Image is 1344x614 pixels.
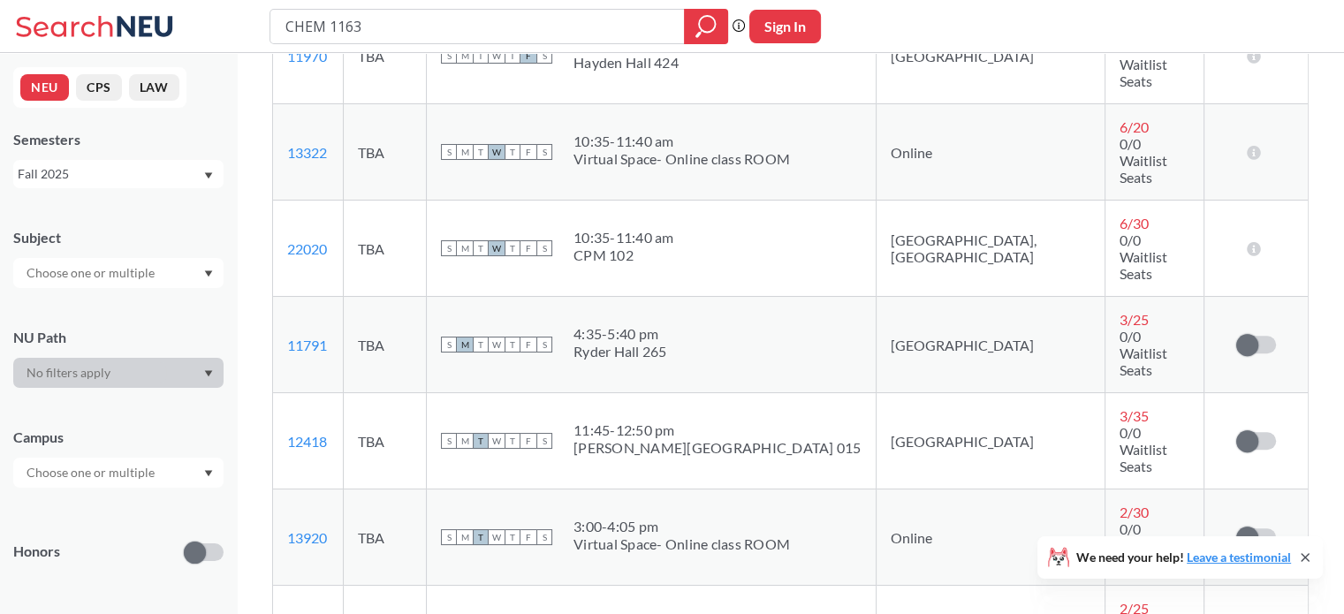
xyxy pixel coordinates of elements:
span: S [536,337,552,352]
td: Online [876,489,1105,586]
span: T [505,240,520,256]
span: S [441,144,457,160]
input: Choose one or multiple [18,462,166,483]
div: Semesters [13,130,224,149]
a: 11970 [287,48,327,64]
span: W [489,48,505,64]
td: [GEOGRAPHIC_DATA] [876,8,1105,104]
span: M [457,144,473,160]
span: M [457,433,473,449]
span: T [473,529,489,545]
span: T [505,529,520,545]
input: Choose one or multiple [18,262,166,284]
span: W [489,433,505,449]
span: W [489,240,505,256]
span: S [536,48,552,64]
td: [GEOGRAPHIC_DATA] [876,297,1105,393]
span: S [536,433,552,449]
span: F [520,48,536,64]
span: S [441,240,457,256]
td: [GEOGRAPHIC_DATA], [GEOGRAPHIC_DATA] [876,201,1105,297]
td: TBA [344,104,427,201]
svg: Dropdown arrow [204,270,213,277]
div: [PERSON_NAME][GEOGRAPHIC_DATA] 015 [573,439,862,457]
span: T [505,433,520,449]
span: S [441,433,457,449]
a: 13920 [287,529,327,546]
span: W [489,337,505,352]
span: S [536,240,552,256]
div: Virtual Space- Online class ROOM [573,535,790,553]
span: S [441,337,457,352]
span: W [489,144,505,160]
td: [GEOGRAPHIC_DATA] [876,393,1105,489]
div: Fall 2025Dropdown arrow [13,160,224,188]
div: Ryder Hall 265 [573,343,667,360]
div: 3:00 - 4:05 pm [573,518,790,535]
div: Campus [13,428,224,447]
button: CPS [76,74,122,101]
td: TBA [344,201,427,297]
div: CPM 102 [573,246,674,264]
svg: Dropdown arrow [204,370,213,377]
div: Dropdown arrow [13,458,224,488]
div: Virtual Space- Online class ROOM [573,150,790,168]
span: T [473,144,489,160]
span: F [520,529,536,545]
span: S [536,529,552,545]
span: T [505,48,520,64]
p: Honors [13,542,60,562]
span: 3 / 25 [1120,311,1149,328]
a: 13322 [287,144,327,161]
div: Dropdown arrow [13,358,224,388]
span: 3 / 35 [1120,407,1149,424]
div: Hayden Hall 424 [573,54,679,72]
span: F [520,433,536,449]
span: 0/0 Waitlist Seats [1120,520,1167,571]
span: 6 / 20 [1120,118,1149,135]
span: T [473,337,489,352]
div: magnifying glass [684,9,728,44]
td: TBA [344,393,427,489]
td: Online [876,104,1105,201]
span: T [473,48,489,64]
span: S [441,529,457,545]
div: 11:45 - 12:50 pm [573,421,862,439]
svg: Dropdown arrow [204,172,213,179]
span: 0/0 Waitlist Seats [1120,328,1167,378]
div: 10:35 - 11:40 am [573,133,790,150]
span: T [505,144,520,160]
span: We need your help! [1076,551,1291,564]
svg: Dropdown arrow [204,470,213,477]
input: Class, professor, course number, "phrase" [284,11,672,42]
span: S [536,144,552,160]
div: NU Path [13,328,224,347]
span: M [457,529,473,545]
button: Sign In [749,10,821,43]
svg: magnifying glass [695,14,717,39]
span: M [457,337,473,352]
div: Dropdown arrow [13,258,224,288]
a: 22020 [287,240,327,257]
span: 0/0 Waitlist Seats [1120,231,1167,282]
span: S [441,48,457,64]
span: 0/0 Waitlist Seats [1120,424,1167,474]
span: F [520,144,536,160]
div: Fall 2025 [18,164,202,184]
td: TBA [344,8,427,104]
span: T [473,240,489,256]
span: 2 / 30 [1120,504,1149,520]
button: LAW [129,74,179,101]
span: F [520,337,536,352]
span: W [489,529,505,545]
span: M [457,240,473,256]
a: 11791 [287,337,327,353]
a: 12418 [287,433,327,450]
span: 0/0 Waitlist Seats [1120,39,1167,89]
button: NEU [20,74,69,101]
span: M [457,48,473,64]
td: TBA [344,297,427,393]
div: Subject [13,228,224,247]
span: 6 / 30 [1120,215,1149,231]
a: Leave a testimonial [1187,550,1291,565]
